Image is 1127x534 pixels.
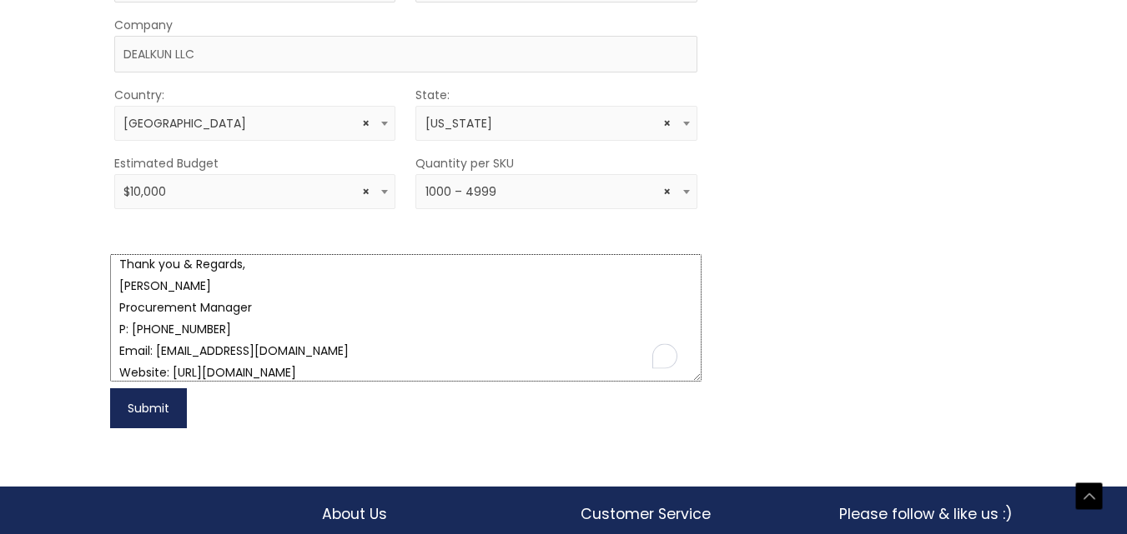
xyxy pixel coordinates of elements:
span: United States [114,106,396,141]
h2: Customer Service [581,503,806,525]
h2: Please follow & like us :) [839,503,1064,525]
textarea: To enrich screen reader interactions, please activate Accessibility in Grammarly extension settings [110,254,702,382]
span: Remove all items [362,116,370,132]
label: Country: [114,84,164,106]
label: State: [415,84,450,106]
input: Company Name [114,36,697,72]
label: Estimated Budget [114,152,219,174]
span: $10,000 [114,174,396,209]
span: Texas [425,116,688,132]
span: Remove all items [362,184,370,200]
span: Texas [415,106,697,141]
h2: About Us [322,503,547,525]
span: Remove all items [663,184,671,200]
span: United States [123,116,386,132]
span: 1000 – 4999 [415,174,697,209]
label: Company [114,14,173,36]
label: Quantity per SKU [415,152,514,174]
span: 1000 – 4999 [425,184,688,200]
button: Submit [110,388,187,428]
span: Remove all items [663,116,671,132]
span: $10,000 [123,184,386,200]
